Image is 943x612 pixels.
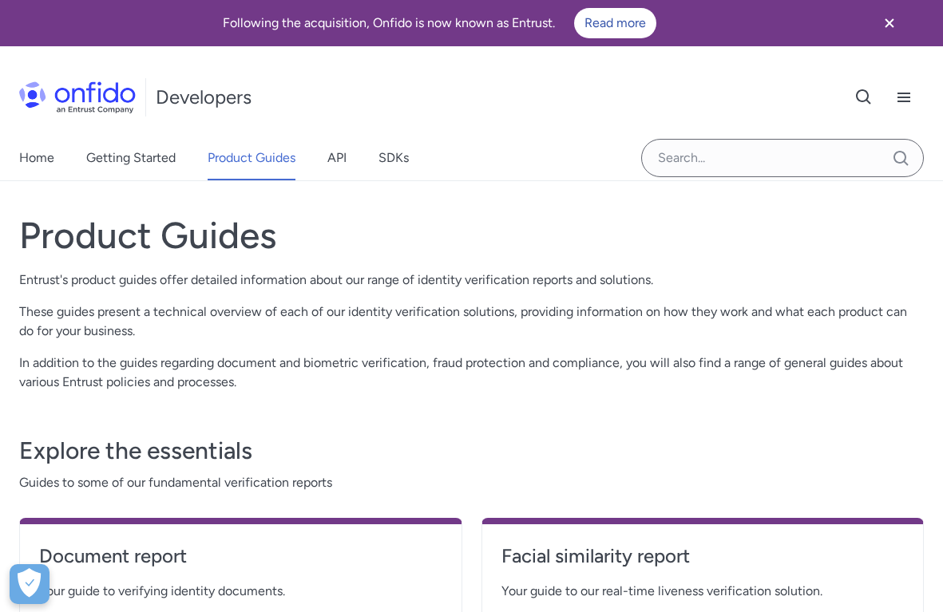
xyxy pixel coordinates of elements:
[39,543,442,569] h4: Document report
[327,136,347,180] a: API
[19,435,924,467] h3: Explore the essentials
[501,582,905,601] span: Your guide to our real-time liveness verification solution.
[844,77,884,117] button: Open search button
[894,88,913,107] svg: Open navigation menu button
[10,564,50,604] button: Open Preferences
[641,139,924,177] input: Onfido search input field
[19,270,924,290] p: Entrust's product guides offer detailed information about our range of identity verification repo...
[19,81,136,113] img: Onfido Logo
[574,8,656,38] a: Read more
[19,136,54,180] a: Home
[854,88,874,107] svg: Open search button
[208,136,295,180] a: Product Guides
[19,213,924,258] h1: Product Guides
[501,543,905,582] a: Facial similarity report
[880,14,899,33] svg: Close banner
[19,8,860,38] div: Following the acquisition, Onfido is now known as Entrust.
[501,543,905,569] h4: Facial similarity report
[884,77,924,117] button: Open navigation menu button
[378,136,409,180] a: SDKs
[19,473,924,492] span: Guides to some of our fundamental verification reports
[39,582,442,601] span: Your guide to verifying identity documents.
[156,85,252,110] h1: Developers
[860,3,919,43] button: Close banner
[19,302,924,341] p: These guides present a technical overview of each of our identity verification solutions, providi...
[86,136,176,180] a: Getting Started
[39,543,442,582] a: Document report
[10,564,50,604] div: Cookie Preferences
[19,353,924,392] p: In addition to the guides regarding document and biometric verification, fraud protection and com...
